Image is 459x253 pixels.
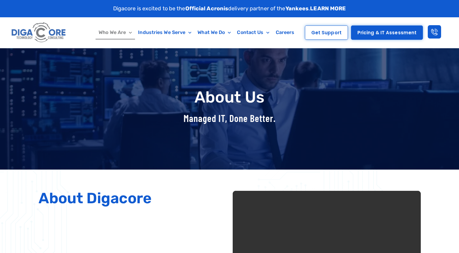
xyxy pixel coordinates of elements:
[10,20,68,45] img: Digacore logo 1
[184,112,276,124] span: Managed IT, Done Better.
[305,25,348,40] a: Get Support
[39,191,227,206] h2: About Digacore
[311,30,342,35] span: Get Support
[194,25,234,39] a: What We Do
[96,25,135,39] a: Who We Are
[135,25,194,39] a: Industries We Serve
[351,25,423,40] a: Pricing & IT Assessment
[310,5,346,12] a: LEARN MORE
[92,25,301,39] nav: Menu
[113,5,346,13] p: Digacore is excited to be the delivery partner of the .
[273,25,298,39] a: Careers
[357,30,417,35] span: Pricing & IT Assessment
[35,89,424,106] h1: About Us
[185,5,228,12] strong: Official Acronis
[285,5,309,12] strong: Yankees
[234,25,272,39] a: Contact Us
